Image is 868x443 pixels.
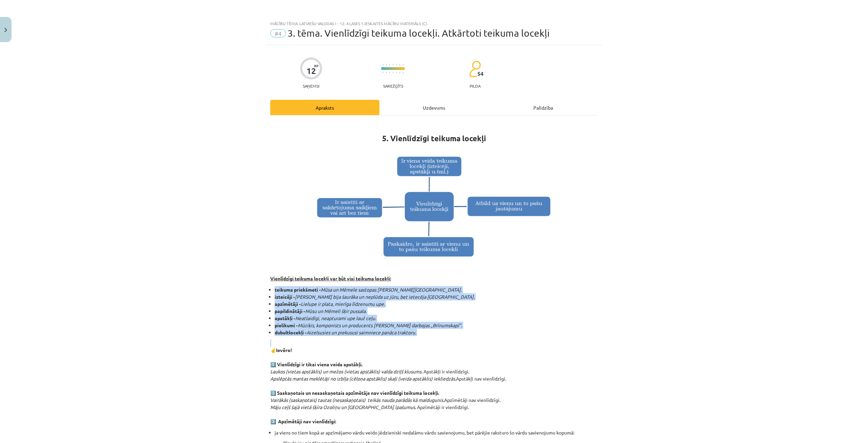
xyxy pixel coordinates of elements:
img: icon-short-line-57e1e144782c952c97e751825c79c345078a6d821885a25fce030b3d8c18986b.svg [386,72,387,73]
span: XP [314,64,318,68]
img: icon-short-line-57e1e144782c952c97e751825c79c345078a6d821885a25fce030b3d8c18986b.svg [386,64,387,66]
strong: papildinātāji - [275,308,305,314]
img: icon-short-line-57e1e144782c952c97e751825c79c345078a6d821885a25fce030b3d8c18986b.svg [389,72,390,73]
img: icon-short-line-57e1e144782c952c97e751825c79c345078a6d821885a25fce030b3d8c18986b.svg [389,64,390,66]
p: Sarežģīts [383,84,403,88]
img: students-c634bb4e5e11cddfef0936a35e636f08e4e9abd3cc4e673bd6f9a4125e45ecb1.svg [469,60,481,77]
div: 12 [307,66,316,76]
em: Mūsu un Mēmeli šķir pussala. [305,308,367,314]
strong: dubultlocekļi - [275,329,307,335]
em: Laukos (vietas apstāklis) un mežos (vietas apstāklis) valda dziļš klusums [270,368,421,374]
li: ja viens no tiem kopā ar apzīmējamo vārdu veido jēdzieniski nedalāmu vārdu savienojumu, bet pārēj... [275,429,598,436]
span: #4 [270,29,286,37]
div: Palīdzība [489,100,598,115]
em: Vairākās (saskaņotais) tautas (nesaskaņotais) teikās nauda parādās kā maldugunis. [270,397,444,403]
em: Neatlaidīgi, neapturami upe lauž ceļu. [295,315,376,321]
p: . Apstākļi ir vienlīdzīgi. Apstākļi nav vienlīdzīgi. Apzīmētāji nav vienlīdzīgi. . Apzīmētāji ir ... [270,339,598,425]
img: icon-short-line-57e1e144782c952c97e751825c79c345078a6d821885a25fce030b3d8c18986b.svg [403,72,403,73]
strong: izteicēji - [275,294,295,300]
img: icon-short-line-57e1e144782c952c97e751825c79c345078a6d821885a25fce030b3d8c18986b.svg [399,72,400,73]
img: icon-short-line-57e1e144782c952c97e751825c79c345078a6d821885a25fce030b3d8c18986b.svg [396,64,397,66]
em: Aizelsusies un piekususi saimniece panāca traktoru. [307,329,416,335]
span: 54 [477,71,484,77]
p: Saņemsi [300,84,322,88]
strong: ☝️Ievēro! [270,347,292,353]
img: icon-short-line-57e1e144782c952c97e751825c79c345078a6d821885a25fce030b3d8c18986b.svg [399,64,400,66]
strong: 2️⃣ Saskaņotais un nesaskaņotais apzīmētājs nav vienlīdzīgi teikuma locekļi. [270,390,439,396]
div: Mācību tēma: Latviešu valodas i - 12. klases 1.ieskaites mācību materiāls (c) [270,21,598,26]
img: icon-short-line-57e1e144782c952c97e751825c79c345078a6d821885a25fce030b3d8c18986b.svg [403,64,403,66]
img: icon-short-line-57e1e144782c952c97e751825c79c345078a6d821885a25fce030b3d8c18986b.svg [396,72,397,73]
strong: 3️⃣ Apzīmētāji nav vienlīdzīgi: [270,418,336,424]
strong: apzīmētāji - [275,301,301,307]
strong: 1️⃣ Vienlīdzīgi ir tikai viena veida apstākļi. [270,361,362,367]
img: icon-close-lesson-0947bae3869378f0d4975bcd49f059093ad1ed9edebbc8119c70593378902aed.svg [4,28,7,32]
strong: 5. Vienlīdzīgi teikuma locekļi [382,133,486,143]
em: Māju ceļš šajā vietā šķīra Ozoliņu un [GEOGRAPHIC_DATA] īpašumus [270,404,415,410]
span: 3. tēma. Vienlīdzīgi teikuma locekļi. Atkārtoti teikuma locekļi [288,27,550,39]
em: Lielupe ir plata, mierīga līdzenumu upe. [301,301,385,307]
em: [PERSON_NAME] bija šaurāka un neplūda uz jūru, bet ietecēja [GEOGRAPHIC_DATA]. [295,294,475,300]
em: Mūziķis, komponists un producents [PERSON_NAME] darbojas „Brīnumskapī”. [298,322,462,328]
strong: pielikumi - [275,322,298,328]
strong: Vienlīdzīgi teikuma locekļi var būt visi teikuma locekļi: [270,275,391,281]
div: Uzdevums [379,100,489,115]
div: Apraksts [270,100,379,115]
strong: teikuma priekšmeti - [275,287,321,293]
em: Apslēptās mantas meklētāji no izbīļa (cēloņa apstāklis) skaļi (veida apstāklis) iekliedzās. [270,375,456,382]
em: Mūsa un Mēmele sastopas [PERSON_NAME][GEOGRAPHIC_DATA]. [321,287,462,293]
strong: apstākļi - [275,315,295,321]
p: pilda [470,84,480,88]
